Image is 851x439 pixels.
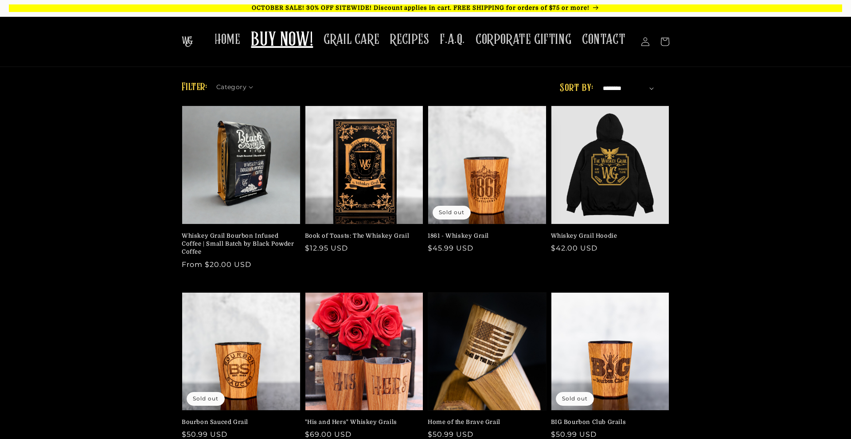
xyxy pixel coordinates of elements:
h2: Filter: [182,79,207,95]
span: RECIPES [390,31,429,48]
a: BUY NOW! [246,23,318,58]
span: GRAIL CARE [324,31,379,48]
label: Sort by: [560,83,593,94]
span: CORPORATE GIFTING [476,31,571,48]
img: The Whiskey Grail [182,36,193,47]
a: Whiskey Grail Hoodie [551,232,664,240]
a: BIG Bourbon Club Grails [551,418,664,426]
a: RECIPES [385,26,434,54]
a: F.A.Q. [434,26,470,54]
a: 1861 - Whiskey Grail [428,232,541,240]
summary: Category [216,80,259,90]
a: Bourbon Sauced Grail [182,418,295,426]
a: Book of Toasts: The Whiskey Grail [305,232,418,240]
a: Home of the Brave Grail [428,418,541,426]
span: HOME [215,31,240,48]
span: CONTACT [582,31,625,48]
p: OCTOBER SALE! 30% OFF SITEWIDE! Discount applies in cart. FREE SHIPPING for orders of $75 or more! [9,4,842,12]
span: Category [216,82,246,92]
a: CORPORATE GIFTING [470,26,577,54]
a: Whiskey Grail Bourbon Infused Coffee | Small Batch by Black Powder Coffee [182,232,295,256]
a: CONTACT [577,26,631,54]
span: BUY NOW! [251,28,313,53]
a: GRAIL CARE [318,26,385,54]
a: HOME [209,26,246,54]
span: F.A.Q. [440,31,465,48]
a: "His and Hers" Whiskey Grails [305,418,418,426]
